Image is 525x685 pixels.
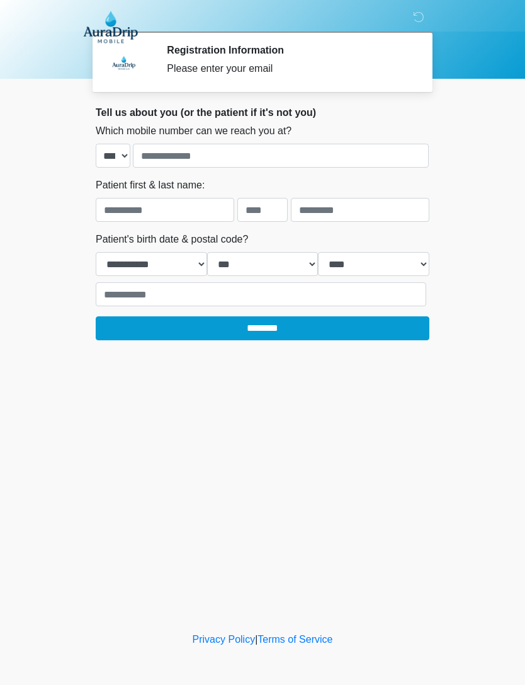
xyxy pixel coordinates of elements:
div: Please enter your email [167,61,410,76]
h2: Tell us about you (or the patient if it's not you) [96,106,429,118]
img: AuraDrip Mobile Logo [83,9,138,43]
a: Privacy Policy [193,634,256,645]
a: Terms of Service [257,634,332,645]
label: Which mobile number can we reach you at? [96,124,291,139]
a: | [255,634,257,645]
label: Patient's birth date & postal code? [96,232,248,247]
label: Patient first & last name: [96,178,205,193]
img: Agent Avatar [105,44,143,82]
